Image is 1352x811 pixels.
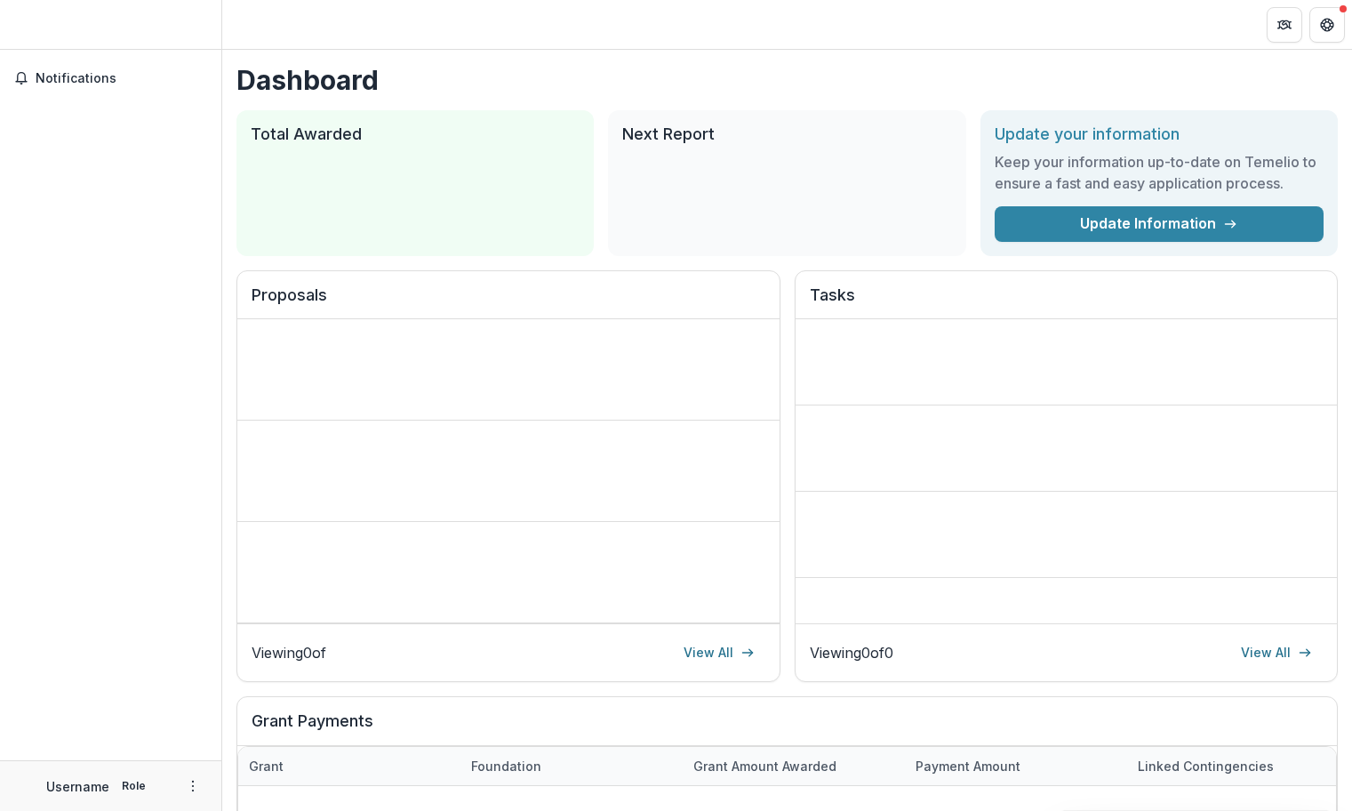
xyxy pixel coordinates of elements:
[1267,7,1302,43] button: Partners
[116,778,151,794] p: Role
[251,124,580,144] h2: Total Awarded
[622,124,951,144] h2: Next Report
[1230,638,1323,667] a: View All
[995,206,1324,242] a: Update Information
[810,642,893,663] p: Viewing 0 of 0
[36,71,207,86] span: Notifications
[252,285,765,319] h2: Proposals
[252,711,1323,745] h2: Grant Payments
[673,638,765,667] a: View All
[182,775,204,797] button: More
[252,642,326,663] p: Viewing 0 of
[810,285,1324,319] h2: Tasks
[995,124,1324,144] h2: Update your information
[995,151,1324,194] h3: Keep your information up-to-date on Temelio to ensure a fast and easy application process.
[46,777,109,796] p: Username
[236,64,1338,96] h1: Dashboard
[1309,7,1345,43] button: Get Help
[7,64,214,92] button: Notifications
